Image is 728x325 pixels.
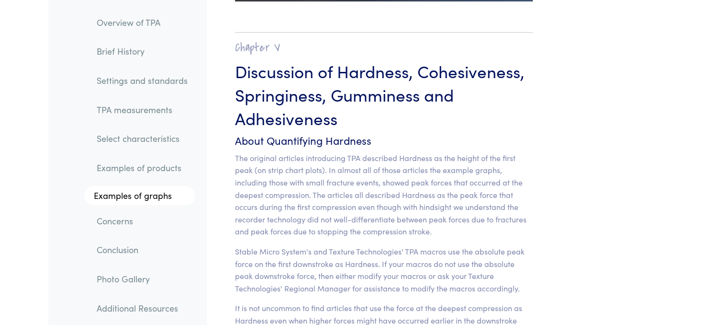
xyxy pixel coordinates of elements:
[235,245,533,294] p: Stable Micro System's and Texture Technologies' TPA macros use the absolute peak force on the fir...
[89,210,195,232] a: Concerns
[235,152,533,238] p: The original articles introducing TPA described Hardness as the height of the first peak (on stri...
[89,41,195,63] a: Brief History
[89,268,195,290] a: Photo Gallery
[235,133,533,148] h6: About Quantifying Hardness
[89,70,195,92] a: Settings and standards
[89,239,195,261] a: Conclusion
[89,12,195,34] a: Overview of TPA
[89,157,195,179] a: Examples of products
[89,297,195,319] a: Additional Resources
[84,186,195,205] a: Examples of graphs
[89,128,195,150] a: Select characteristics
[235,59,533,129] h3: Discussion of Hardness, Cohesiveness, Springiness, Gumminess and Adhesiveness
[235,40,533,55] h2: Chapter V
[89,99,195,121] a: TPA measurements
